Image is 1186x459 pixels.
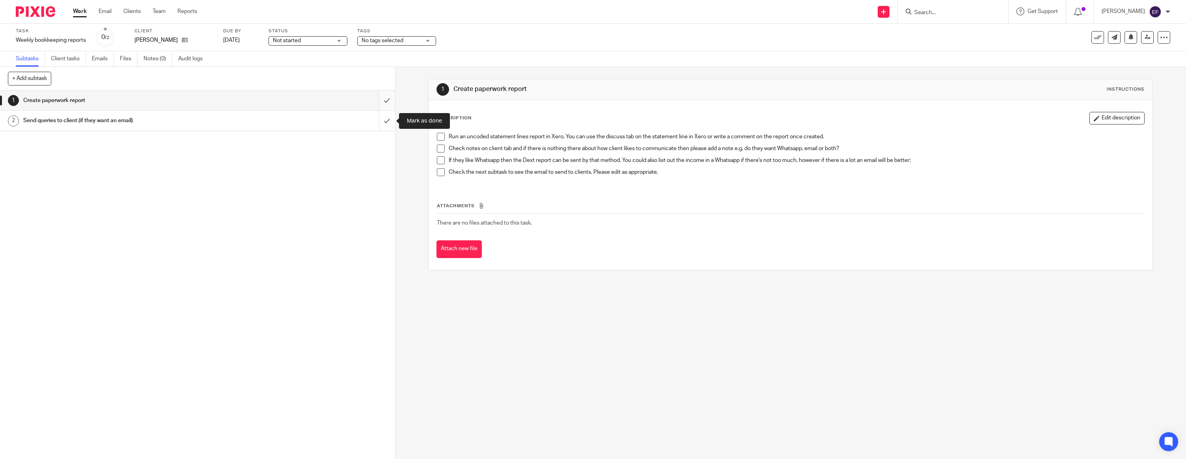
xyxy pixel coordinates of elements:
a: Email [99,7,112,15]
div: 1 [8,95,19,106]
a: Clients [123,7,141,15]
div: Instructions [1107,86,1145,93]
span: No tags selected [362,38,403,43]
h1: Create paperwork report [453,85,807,93]
img: Pixie [16,6,55,17]
div: 0 [101,33,109,42]
p: [PERSON_NAME] [134,36,178,44]
div: Weekly bookkeeping reports [16,36,86,44]
div: 1 [436,83,449,96]
p: Check the next subtask to see the email to send to clients. Please edit as appropriate. [449,168,1144,176]
label: Task [16,28,86,34]
span: [DATE] [223,37,240,43]
button: Edit description [1089,112,1145,125]
div: 2 [8,115,19,126]
a: Reports [177,7,197,15]
a: Files [120,51,138,67]
p: If they like Whatsapp then the Dext report can be sent by that method. You could also list out th... [449,156,1144,164]
a: Work [73,7,87,15]
span: Get Support [1027,9,1058,14]
p: Check notes on client tab and if there is nothing there about how client likes to communicate the... [449,145,1144,152]
h1: Send queries to client (if they want an email) [23,115,255,126]
a: Emails [92,51,114,67]
label: Status [269,28,347,34]
input: Search [914,9,985,17]
span: There are no files attached to this task. [437,220,532,226]
button: + Add subtask [8,72,51,85]
label: Client [134,28,213,34]
a: Audit logs [178,51,209,67]
img: svg%3E [1149,6,1162,18]
p: Run an uncoded statement lines report in Xero. You can use the discuss tab on the statement line ... [449,133,1144,141]
a: Subtasks [16,51,45,67]
p: Description [436,115,472,121]
label: Tags [357,28,436,34]
a: Notes (0) [144,51,172,67]
span: Attachments [437,204,475,208]
a: Team [153,7,166,15]
small: /2 [105,35,109,40]
p: [PERSON_NAME] [1102,7,1145,15]
span: Not started [273,38,301,43]
a: Client tasks [51,51,86,67]
button: Attach new file [436,240,482,258]
label: Due by [223,28,259,34]
h1: Create paperwork report [23,95,255,106]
